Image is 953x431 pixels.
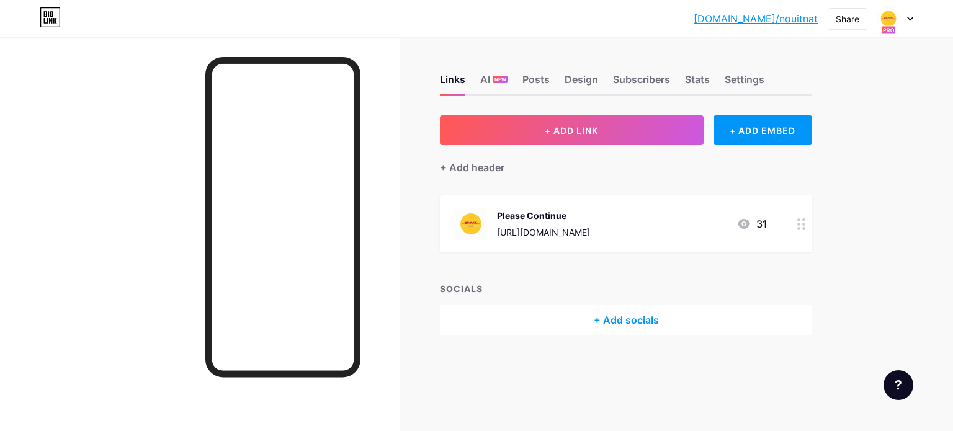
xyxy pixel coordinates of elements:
div: SOCIALS [440,282,812,295]
div: + Add header [440,160,504,175]
img: nouitnat [877,7,900,30]
div: Stats [685,72,710,94]
a: [DOMAIN_NAME]/nouitnat [694,11,818,26]
span: NEW [494,76,506,83]
div: + ADD EMBED [714,115,812,145]
div: Subscribers [613,72,670,94]
div: Settings [725,72,764,94]
div: Please Continue [497,209,590,222]
img: Please Continue [455,208,487,240]
div: Design [565,72,598,94]
button: + ADD LINK [440,115,704,145]
div: Posts [522,72,550,94]
div: 31 [736,216,767,231]
div: + Add socials [440,305,812,335]
div: Share [836,12,859,25]
span: + ADD LINK [545,125,598,136]
div: Links [440,72,465,94]
div: [URL][DOMAIN_NAME] [497,226,590,239]
div: AI [480,72,508,94]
